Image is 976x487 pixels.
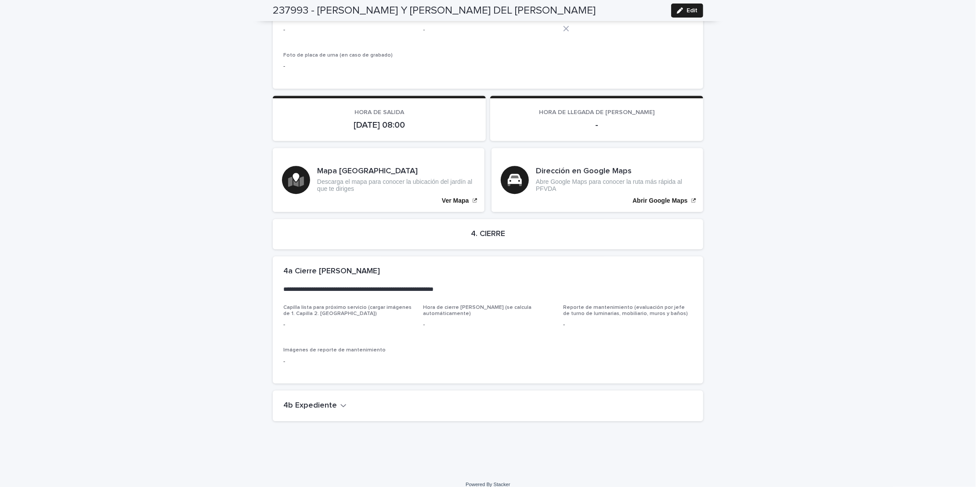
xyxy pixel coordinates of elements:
p: Descarga el mapa para conocer la ubicación del jardín al que te diriges [317,178,475,193]
a: Powered By Stacker [466,482,510,487]
span: Edit [687,7,698,14]
button: Edit [671,4,703,18]
span: Capilla lista para próximo servicio (cargar imágenes de 1. Capilla 2. [GEOGRAPHIC_DATA]) [283,305,412,316]
span: Imágenes de reporte de mantenimiento [283,347,386,353]
h2: 4. CIERRE [471,229,505,239]
p: - [423,320,553,329]
p: - [283,320,413,329]
span: HORA DE LLEGADA DE [PERSON_NAME] [539,109,654,115]
h2: 4b Expediente [283,401,337,411]
a: Ver Mapa [273,148,484,212]
p: Abrir Google Maps [633,197,687,204]
a: Abrir Google Maps [492,148,703,212]
p: - [283,25,413,35]
h2: 237993 - [PERSON_NAME] Y [PERSON_NAME] DEL [PERSON_NAME] [273,4,596,17]
p: - [563,320,693,329]
p: Abre Google Maps para conocer la ruta más rápida al PFVDA [536,178,694,193]
p: Ver Mapa [442,197,469,204]
p: [DATE] 08:00 [283,120,475,130]
span: HORA DE SALIDA [354,109,404,115]
span: Reporte de mantenimiento (evaluación por jefe de turno de luminarias, mobiliario, muros y baños) [563,305,688,316]
p: - [283,62,413,71]
span: Foto de placa de urna (en caso de grabado) [283,53,393,58]
span: Hora de cierre [PERSON_NAME] (se calcula automáticamente) [423,305,532,316]
h2: 4a Cierre [PERSON_NAME] [283,267,380,276]
p: - [423,25,553,35]
h3: Dirección en Google Maps [536,167,694,176]
p: - [501,120,693,130]
h3: Mapa [GEOGRAPHIC_DATA] [317,167,475,176]
p: - [283,357,413,366]
button: 4b Expediente [283,401,347,411]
